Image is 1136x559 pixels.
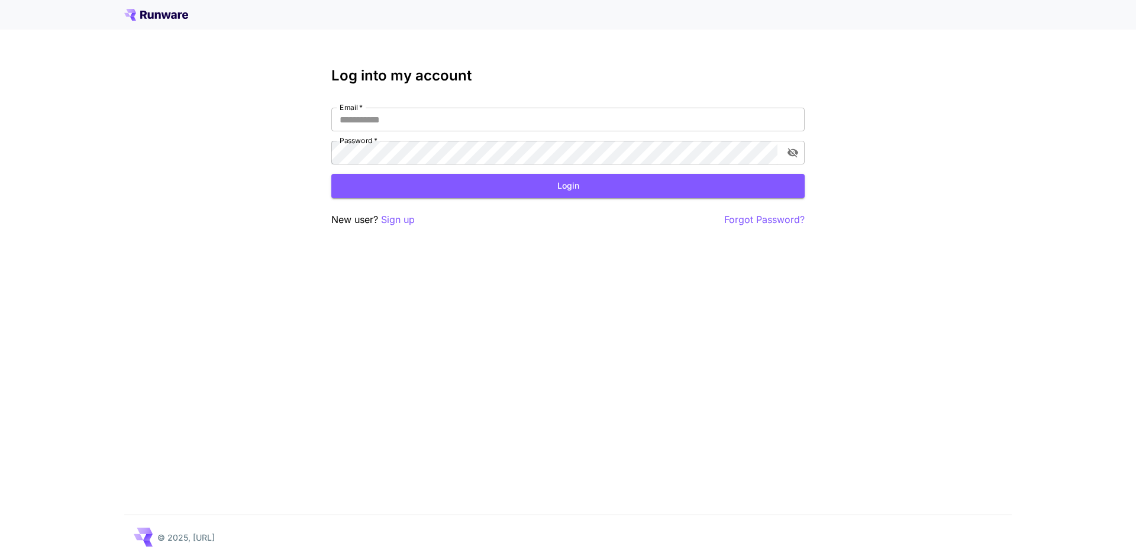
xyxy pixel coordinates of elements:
[331,212,415,227] p: New user?
[381,212,415,227] button: Sign up
[331,67,805,84] h3: Log into my account
[340,102,363,112] label: Email
[724,212,805,227] button: Forgot Password?
[782,142,803,163] button: toggle password visibility
[331,174,805,198] button: Login
[340,135,377,146] label: Password
[157,531,215,544] p: © 2025, [URL]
